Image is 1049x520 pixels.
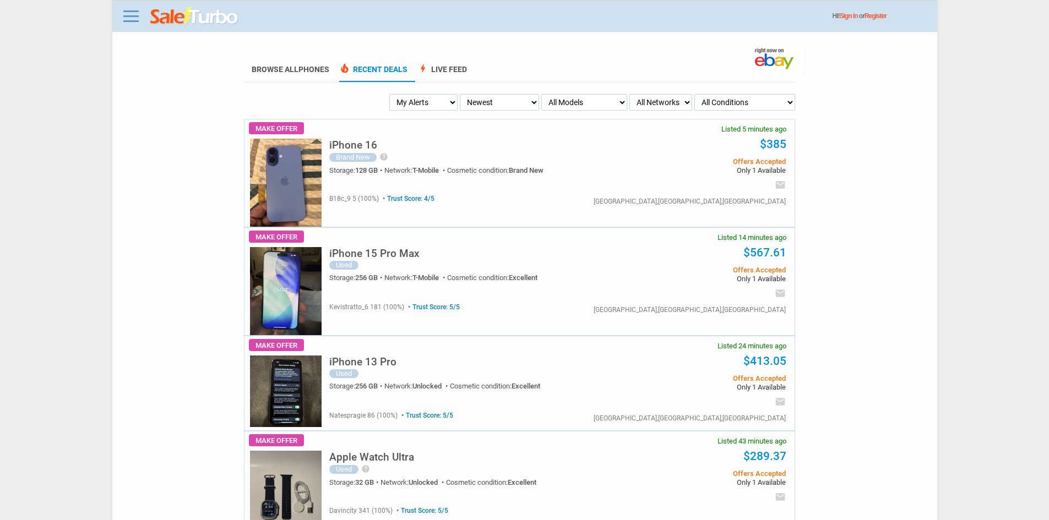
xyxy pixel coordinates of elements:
[840,12,858,20] a: Sign In
[417,63,428,74] span: bolt
[619,375,785,382] span: Offers Accepted
[619,275,785,282] span: Only 1 Available
[339,65,407,82] a: local_fire_departmentRecent Deals
[329,250,420,259] a: iPhone 15 Pro Max
[721,125,786,133] span: Listed 5 minutes ago
[760,138,786,151] a: $385
[329,454,414,462] a: Apple Watch Ultra
[865,12,887,20] a: Register
[619,158,785,165] span: Offers Accepted
[355,273,378,282] span: 256 GB
[249,122,304,134] span: Make Offer
[412,166,439,174] span: T-Mobile
[329,452,414,462] h5: Apple Watch Ultra
[718,234,786,241] span: Listed 14 minutes ago
[329,357,396,367] h5: iPhone 13 Pro
[594,198,786,205] div: [GEOGRAPHIC_DATA],[GEOGRAPHIC_DATA],[GEOGRAPHIC_DATA]
[775,179,786,190] i: email
[619,384,785,391] span: Only 1 Available
[859,12,887,20] span: or
[252,65,329,74] a: Browse AllPhones
[775,288,786,299] i: email
[329,142,377,150] a: iPhone 16
[594,415,786,422] div: [GEOGRAPHIC_DATA],[GEOGRAPHIC_DATA],[GEOGRAPHIC_DATA]
[384,167,447,174] div: Network:
[447,167,543,174] div: Cosmetic condition:
[355,166,378,174] span: 128 GB
[619,167,785,174] span: Only 1 Available
[775,491,786,502] i: email
[329,140,377,150] h5: iPhone 16
[508,478,536,486] span: Excellent
[743,450,786,463] a: $289.37
[329,479,381,486] div: Storage:
[329,412,398,419] span: natespragie 86 (100%)
[412,273,439,282] span: T-Mobile
[329,274,384,281] div: Storage:
[329,303,404,311] span: kevistratto_6 181 (100%)
[329,465,358,474] div: Used
[406,303,460,311] span: Trust Score: 5/5
[379,152,388,161] i: help
[743,246,786,259] a: $567.61
[329,507,393,514] span: davincity 341 (100%)
[447,274,537,281] div: Cosmetic condition:
[329,382,384,390] div: Storage:
[329,359,396,367] a: iPhone 13 Pro
[355,382,378,390] span: 256 GB
[743,354,786,368] a: $413.05
[446,479,536,486] div: Cosmetic condition:
[509,166,543,174] span: Brand New
[509,273,537,282] span: Excellent
[250,247,322,335] img: s-l225.jpg
[298,65,329,74] span: Phones
[249,231,304,243] span: Make Offer
[329,167,384,174] div: Storage:
[361,464,370,473] i: help
[450,382,540,390] div: Cosmetic condition:
[355,478,374,486] span: 32 GB
[384,382,450,390] div: Network:
[718,342,786,349] span: Listed 24 minutes ago
[512,382,540,390] span: Excellent
[329,261,358,270] div: Used
[394,507,448,514] span: Trust Score: 5/5
[250,355,322,427] img: s-l225.jpg
[250,139,322,227] img: s-l225.jpg
[619,470,785,477] span: Offers Accepted
[412,382,442,390] span: Unlocked
[399,412,453,419] span: Trust Score: 5/5
[619,266,785,273] span: Offers Accepted
[417,65,467,82] a: boltLive Feed
[833,12,840,20] span: Hi!
[381,479,446,486] div: Network:
[249,339,304,351] span: Make Offer
[339,63,350,74] span: local_fire_department
[329,195,379,202] span: b18c_9 5 (100%)
[329,369,358,378] div: Used
[150,7,239,27] img: saleturbo.com - Online Deals and Discount Coupons
[619,479,785,486] span: Only 1 Available
[329,248,420,259] h5: iPhone 15 Pro Max
[775,396,786,407] i: email
[718,437,786,445] span: Listed 43 minutes ago
[384,274,447,281] div: Network:
[381,195,434,202] span: Trust Score: 4/5
[249,434,304,446] span: Make Offer
[329,153,377,162] div: Brand New
[594,306,786,313] div: [GEOGRAPHIC_DATA],[GEOGRAPHIC_DATA],[GEOGRAPHIC_DATA]
[409,478,438,486] span: Unlocked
